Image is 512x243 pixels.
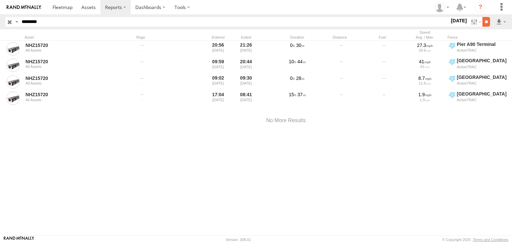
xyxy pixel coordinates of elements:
div: All Assets [26,65,117,69]
span: 15 [289,92,296,97]
div: Version: 308.01 [226,238,251,242]
div: 21:26 [DATE] [233,41,259,57]
div: All Assets [26,48,117,52]
div: 27.3 [406,42,444,48]
a: NHZ15720 [26,75,117,81]
div: Distance [320,35,360,40]
div: Fuel [362,35,402,40]
span: 0 [290,43,295,48]
a: Visit our Website [4,236,34,243]
span: 28 [296,76,305,81]
div: 20:44 [DATE] [233,58,259,73]
div: 1.9 [406,92,444,98]
div: Entered [205,35,231,40]
div: Duration [277,35,317,40]
div: 08:41 [DATE] [233,91,259,106]
label: Search Query [14,17,19,27]
div: All Assets [26,98,117,102]
a: NHZ15720 [26,42,117,48]
span: 30 [296,43,305,48]
div: Exited [233,35,259,40]
span: 37 [298,92,306,97]
div: All Assets [26,81,117,85]
a: NHZ15720 [26,59,117,65]
a: Terms and Conditions [473,238,508,242]
img: rand-logo.svg [7,5,41,10]
div: © Copyright 2025 - [442,238,508,242]
div: Rego [136,35,203,40]
div: 09:02 [DATE] [205,74,231,90]
div: 33.6 [406,48,444,52]
div: 09:30 [DATE] [233,74,259,90]
a: NHZ15720 [26,92,117,98]
div: 20:56 [DATE] [205,41,231,57]
span: 44 [298,59,306,64]
span: 0 [290,76,295,81]
div: 1.9 [406,98,444,102]
label: Export results as... [495,17,507,27]
label: Search Filter Options [468,17,482,27]
div: 09:59 [DATE] [205,58,231,73]
div: 11.8 [406,81,444,85]
div: 41 [406,59,444,65]
div: Asset [25,35,118,40]
div: 41 [406,65,444,69]
div: 8.7 [406,75,444,81]
span: 10 [289,59,296,64]
div: Zulema McIntosch [432,2,451,12]
label: [DATE] [449,17,468,24]
div: 17:04 [DATE] [205,91,231,106]
i: ? [475,2,486,13]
